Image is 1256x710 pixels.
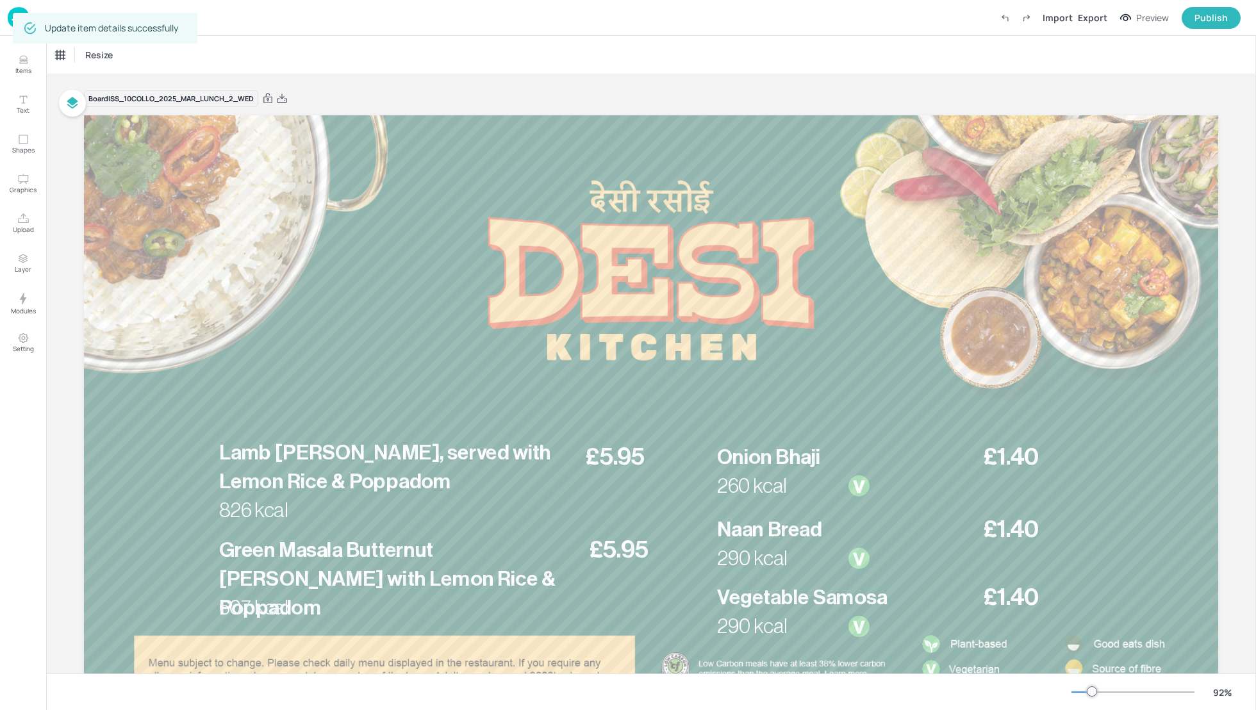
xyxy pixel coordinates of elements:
[717,587,888,607] span: Vegetable Samosa
[1043,11,1073,24] div: Import
[219,500,288,521] span: 826 kcal
[219,442,551,491] span: Lamb [PERSON_NAME], served with Lemon Rice & Poppadom
[1112,8,1177,28] button: Preview
[45,17,178,40] div: Update item details successfully
[219,540,556,618] span: Green Masala Butternut [PERSON_NAME] with Lemon Rice & Poppadom
[1182,7,1241,29] button: Publish
[717,519,822,540] span: Naan Bread
[84,90,258,108] div: Board ISS_10COLLO_2025_MAR_LUNCH_2_WED
[1207,686,1238,699] div: 92 %
[83,48,115,62] span: Resize
[219,597,288,618] span: 607 kcal
[1016,7,1037,29] label: Redo (Ctrl + Y)
[717,548,788,568] span: 290 kcal
[586,445,645,469] span: £5.95
[717,475,787,496] span: 260 kcal
[8,7,29,28] img: logo-86c26b7e.jpg
[1078,11,1107,24] div: Export
[717,616,788,636] span: 290 kcal
[717,447,820,467] span: Onion Bhaji
[590,538,649,561] span: £5.95
[1194,11,1228,25] div: Publish
[994,7,1016,29] label: Undo (Ctrl + Z)
[1136,11,1169,25] div: Preview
